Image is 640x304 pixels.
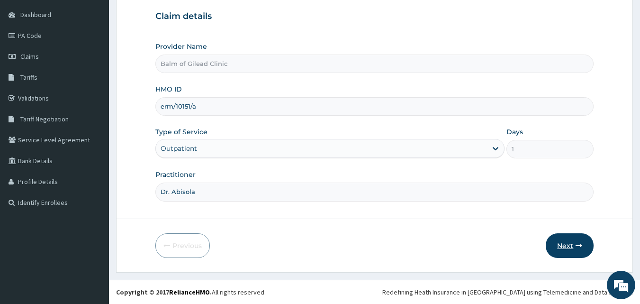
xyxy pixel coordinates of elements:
[20,10,51,19] span: Dashboard
[49,53,159,65] div: Chat with us now
[20,73,37,82] span: Tariffs
[382,287,633,297] div: Redefining Heath Insurance in [GEOGRAPHIC_DATA] using Telemedicine and Data Science!
[169,288,210,296] a: RelianceHMO
[155,170,196,179] label: Practitioner
[155,42,207,51] label: Provider Name
[116,288,212,296] strong: Copyright © 2017 .
[20,52,39,61] span: Claims
[20,115,69,123] span: Tariff Negotiation
[506,127,523,137] label: Days
[155,11,594,22] h3: Claim details
[546,233,594,258] button: Next
[155,84,182,94] label: HMO ID
[155,183,594,201] input: Enter Name
[155,233,210,258] button: Previous
[55,92,131,187] span: We're online!
[155,97,594,116] input: Enter HMO ID
[155,5,178,28] div: Minimize live chat window
[5,203,180,236] textarea: Type your message and hit 'Enter'
[161,144,197,153] div: Outpatient
[18,47,38,71] img: d_794563401_company_1708531726252_794563401
[155,127,207,137] label: Type of Service
[109,280,640,304] footer: All rights reserved.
